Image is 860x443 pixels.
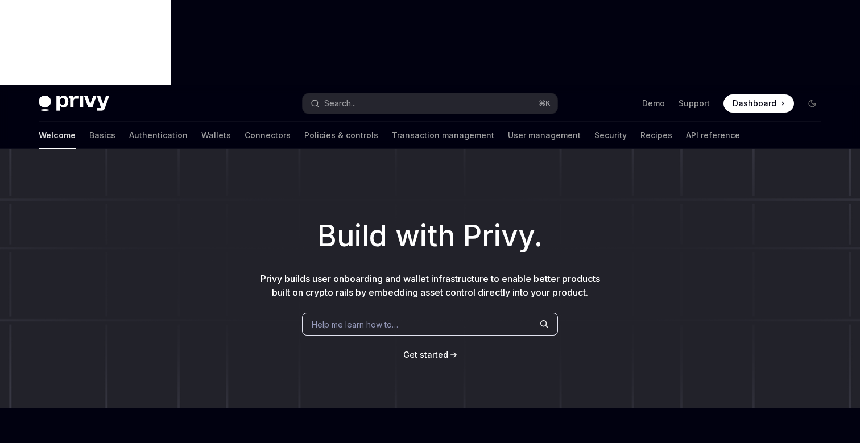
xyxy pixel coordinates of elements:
[303,93,557,114] button: Open search
[733,98,776,109] span: Dashboard
[261,273,600,298] span: Privy builds user onboarding and wallet infrastructure to enable better products built on crypto ...
[304,122,378,149] a: Policies & controls
[642,98,665,109] a: Demo
[89,122,115,149] a: Basics
[245,122,291,149] a: Connectors
[539,99,551,108] span: ⌘ K
[403,349,448,361] a: Get started
[324,97,356,110] div: Search...
[679,98,710,109] a: Support
[723,94,794,113] a: Dashboard
[508,122,581,149] a: User management
[803,94,821,113] button: Toggle dark mode
[18,214,842,258] h1: Build with Privy.
[594,122,627,149] a: Security
[392,122,494,149] a: Transaction management
[39,96,109,111] img: dark logo
[312,318,398,330] span: Help me learn how to…
[686,122,740,149] a: API reference
[640,122,672,149] a: Recipes
[39,122,76,149] a: Welcome
[403,350,448,359] span: Get started
[201,122,231,149] a: Wallets
[129,122,188,149] a: Authentication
